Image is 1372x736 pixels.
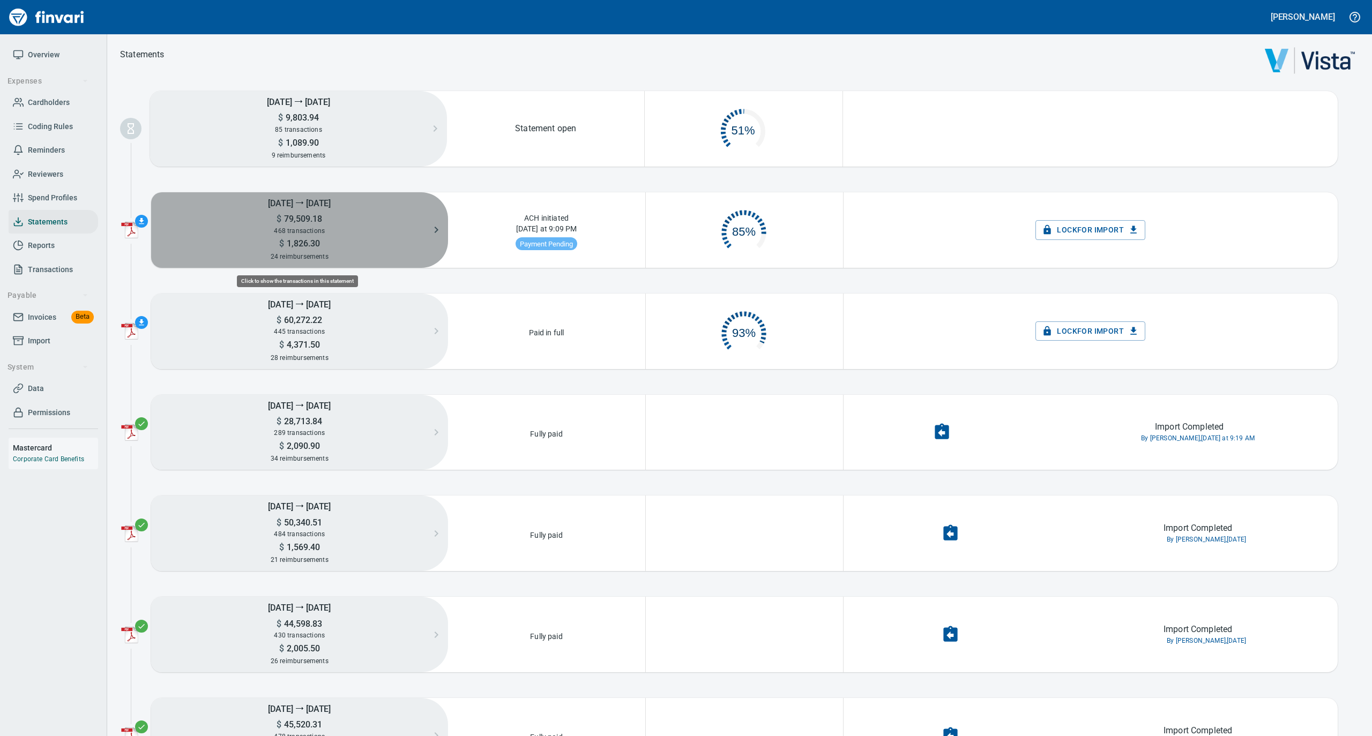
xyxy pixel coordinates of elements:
[279,441,284,451] span: $
[8,361,88,374] span: System
[277,416,281,426] span: $
[279,340,284,350] span: $
[279,238,284,249] span: $
[1164,623,1232,636] p: Import Completed
[1167,636,1246,647] span: By [PERSON_NAME], [DATE]
[526,324,568,338] p: Paid in full
[278,112,283,123] span: $
[121,221,138,238] img: adobe-pdf-icon.png
[1265,47,1355,74] img: vista.png
[28,215,68,229] span: Statements
[527,628,566,642] p: Fully paid
[1167,535,1246,545] span: By [PERSON_NAME], [DATE]
[274,530,325,538] span: 484 transactions
[9,258,98,282] a: Transactions
[283,138,319,148] span: 1,089.90
[515,122,576,135] p: Statement open
[278,138,283,148] span: $
[151,495,448,571] button: [DATE] ⭢ [DATE]$50,340.51484 transactions$1,569.4021 reimbursements
[28,239,55,252] span: Reports
[271,657,329,665] span: 26 reimbursements
[283,112,319,123] span: 9,803.94
[9,234,98,258] a: Reports
[28,406,70,419] span: Permissions
[281,315,322,325] span: 60,272.22
[281,619,322,629] span: 44,598.83
[6,4,87,30] img: Finvari
[277,517,281,528] span: $
[120,48,165,61] p: Statements
[272,152,326,159] span: 9 reimbursements
[8,74,88,88] span: Expenses
[3,71,93,91] button: Expenses
[646,199,843,261] button: 85%
[151,294,448,369] button: [DATE] ⭢ [DATE]$60,272.22445 transactions$4,371.5028 reimbursements
[935,517,966,549] button: Undo Import Completion
[9,138,98,162] a: Reminders
[1035,220,1145,240] button: Lockfor Import
[151,495,448,516] h5: [DATE] ⭢ [DATE]
[1268,9,1338,25] button: [PERSON_NAME]
[28,382,44,395] span: Data
[9,210,98,234] a: Statements
[1044,325,1137,338] span: Lock for Import
[9,186,98,210] a: Spend Profiles
[527,527,566,540] p: Fully paid
[281,214,322,224] span: 79,509.18
[284,238,320,249] span: 1,826.30
[274,328,325,335] span: 445 transactions
[277,214,281,224] span: $
[13,455,84,463] a: Corporate Card Benefits
[151,192,448,268] button: [DATE] ⭢ [DATE]$79,509.18468 transactions$1,826.3024 reimbursements
[1164,522,1232,535] p: Import Completed
[151,698,448,719] h5: [DATE] ⭢ [DATE]
[3,286,93,305] button: Payable
[275,126,322,133] span: 85 transactions
[279,542,284,552] span: $
[277,315,281,325] span: $
[151,192,448,213] h5: [DATE] ⭢ [DATE]
[284,441,320,451] span: 2,090.90
[150,91,447,167] button: [DATE] ⭢ [DATE]$9,803.9485 transactions$1,089.909 reimbursements
[527,425,566,439] p: Fully paid
[274,227,325,235] span: 468 transactions
[121,525,138,542] img: adobe-pdf-icon.png
[646,300,843,362] div: 416 of 445 complete. Click to open reminders.
[1155,420,1224,433] p: Import Completed
[151,395,448,470] button: [DATE] ⭢ [DATE]$28,713.84289 transactions$2,090.9034 reimbursements
[9,115,98,139] a: Coding Rules
[28,334,50,348] span: Import
[279,643,284,654] span: $
[271,455,329,462] span: 34 reimbursements
[9,305,98,329] a: InvoicesBeta
[151,395,448,416] h5: [DATE] ⭢ [DATE]
[281,719,322,730] span: 45,520.31
[1271,11,1335,22] h5: [PERSON_NAME]
[28,96,70,109] span: Cardholders
[521,209,572,223] p: ACH initiated
[646,300,843,362] button: 93%
[28,168,63,181] span: Reviewers
[1035,321,1145,341] button: Lockfor Import
[28,144,65,157] span: Reminders
[274,632,325,639] span: 430 transactions
[1141,433,1255,444] span: By [PERSON_NAME], [DATE] at 9:19 AM
[28,311,56,324] span: Invoices
[516,240,577,248] span: Payment Pending
[274,429,325,437] span: 289 transactions
[9,43,98,67] a: Overview
[9,162,98,186] a: Reviewers
[284,542,320,552] span: 1,569.40
[151,294,448,314] h5: [DATE] ⭢ [DATE]
[645,97,842,160] div: 43 of 85 complete. Click to open reminders.
[926,416,958,448] button: Undo Import Completion
[271,354,329,362] span: 28 reimbursements
[277,619,281,629] span: $
[121,322,138,340] img: adobe-pdf-icon.png
[1044,223,1137,237] span: Lock for Import
[645,97,842,160] button: 51%
[513,223,580,237] p: [DATE] at 9:09 PM
[271,556,329,564] span: 21 reimbursements
[9,91,98,115] a: Cardholders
